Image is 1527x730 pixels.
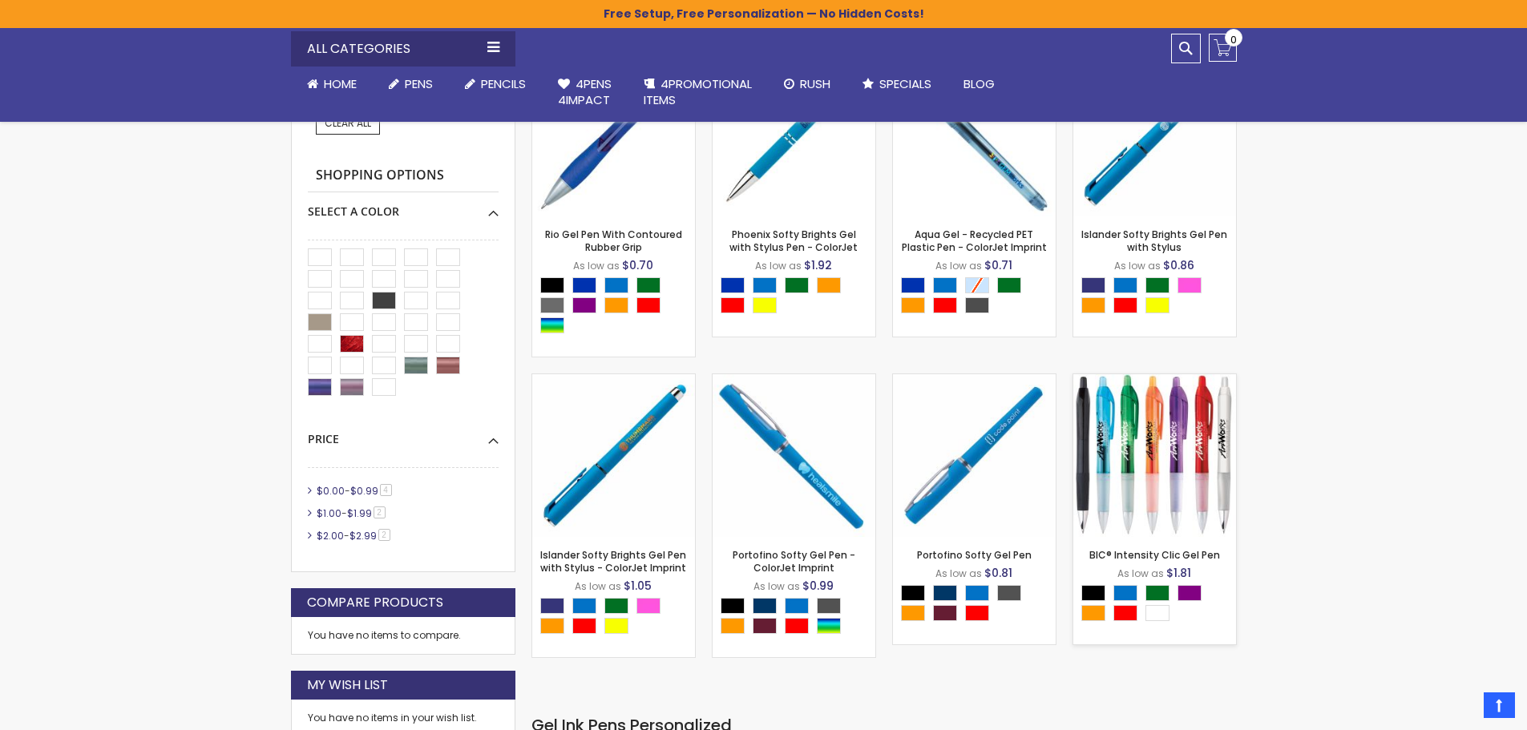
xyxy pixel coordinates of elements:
img: Rio Gel Pen With Contoured Rubber Grip-Blue Light [532,54,695,216]
span: $1.05 [624,578,652,594]
div: Select A Color [540,598,695,638]
span: 2 [374,506,386,518]
span: As low as [935,567,982,580]
a: Portofino Softy Gel Pen [917,548,1032,562]
div: Blue [721,277,745,293]
a: $1.00-$1.992 [313,506,391,520]
a: Blog [947,67,1011,102]
div: Blue Light [1113,585,1137,601]
span: As low as [1117,567,1164,580]
a: Aqua Gel - Recycled PET Plastic Pen - ColorJet Imprint [902,228,1047,254]
span: As low as [1114,259,1161,272]
div: Orange [604,297,628,313]
a: BIC® Intensity Clic Gel Pen [1073,373,1236,387]
span: As low as [573,259,620,272]
div: Blue Light [1113,277,1137,293]
div: Orange [540,618,564,634]
div: Green [604,598,628,614]
span: 4PROMOTIONAL ITEMS [644,75,752,108]
span: Pencils [481,75,526,92]
span: $0.70 [622,257,653,273]
div: Yellow [753,297,777,313]
span: As low as [575,579,621,593]
a: 4Pens4impact [542,67,628,119]
div: You have no items in your wish list. [308,712,499,724]
span: As low as [755,259,802,272]
div: Yellow [1145,297,1169,313]
div: Red [721,297,745,313]
span: As low as [935,259,982,272]
span: $2.99 [349,529,377,542]
div: Select A Color [540,277,695,337]
span: Blog [963,75,995,92]
div: Black [1081,585,1105,601]
span: $0.99 [802,578,834,594]
a: $2.00-$2.992 [313,529,396,542]
div: Orange [1081,605,1105,621]
a: $0.00-$0.994 [313,484,398,498]
div: Orange [817,277,841,293]
span: $0.86 [1163,257,1194,273]
a: Portofino Softy Gel Pen - ColorJet Imprint [733,548,855,575]
span: 2 [378,529,390,541]
div: Orange [901,605,925,621]
div: Select A Color [1081,585,1236,625]
div: Blue Light [965,585,989,601]
div: Blue Light [753,277,777,293]
span: $1.00 [317,506,341,520]
div: Blue Light [785,598,809,614]
div: Dark Red [753,618,777,634]
a: BIC® Intensity Clic Gel Pen [1089,548,1220,562]
div: Green [1145,585,1169,601]
img: BIC® Intensity Clic Gel Pen [1073,374,1236,537]
a: Phoenix Softy Brights Gel with Stylus Pen - ColorJet [729,228,858,254]
div: Red [933,297,957,313]
span: $0.81 [984,565,1012,581]
span: $0.99 [350,484,378,498]
div: Red [785,618,809,634]
span: $0.71 [984,257,1012,273]
div: Orange [721,618,745,634]
span: 0 [1230,32,1237,47]
img: Islander Softy Brights Gel Pen with Stylus - ColorJet Imprint-Blue - Light [532,374,695,537]
div: Price [308,420,499,447]
span: Rush [800,75,830,92]
div: Orange [901,297,925,313]
a: Pencils [449,67,542,102]
div: Purple [1178,585,1202,601]
div: Blue Light [933,277,957,293]
a: Home [291,67,373,102]
span: $2.00 [317,529,344,542]
div: Red [1113,297,1137,313]
div: Select A Color [721,277,875,317]
img: Phoenix Softy Brights Gel with Stylus Pen - ColorJet-Blue - Light [713,54,875,216]
img: Portofino Softy Gel Pen-Blue - Light [893,374,1056,537]
a: Clear All [316,112,380,135]
div: Green [997,277,1021,293]
div: Red [572,618,596,634]
div: Royal Blue [1081,277,1105,293]
span: 4 [380,484,392,496]
strong: Shopping Options [308,159,499,193]
div: Green [636,277,660,293]
div: Royal Blue [540,598,564,614]
span: $1.99 [347,506,372,520]
div: Gunmetal [997,585,1021,601]
img: Portofino Softy Gel Pen - ColorJet Imprint-Blue - Light [713,374,875,537]
div: Yellow [604,618,628,634]
div: You have no items to compare. [291,617,515,655]
div: Blue Light [572,598,596,614]
a: Islander Softy Brights Gel Pen with Stylus - ColorJet Imprint [540,548,686,575]
span: $1.92 [804,257,832,273]
div: All Categories [291,31,515,67]
div: Smoke [965,297,989,313]
div: Pink [636,598,660,614]
span: Home [324,75,357,92]
span: Pens [405,75,433,92]
div: Assorted [817,618,841,634]
a: Islander Softy Brights Gel Pen with Stylus - ColorJet Imprint-Blue - Light [532,373,695,387]
span: $1.81 [1166,565,1191,581]
span: $0.00 [317,484,345,498]
div: Blue Light [604,277,628,293]
div: White [1145,605,1169,621]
